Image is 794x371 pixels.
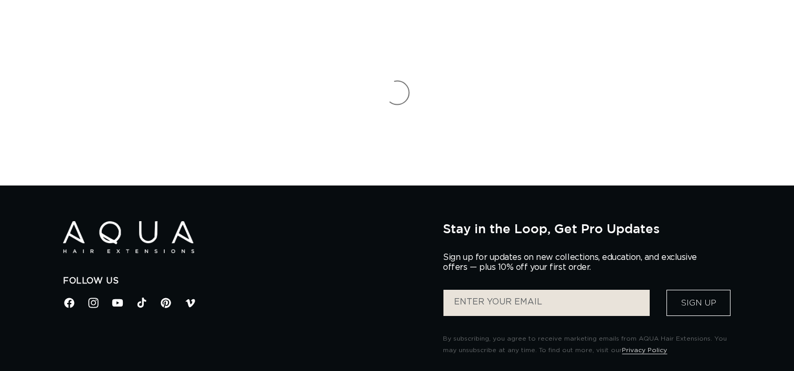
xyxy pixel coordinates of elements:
button: Sign Up [666,290,731,316]
h2: Stay in the Loop, Get Pro Updates [443,221,731,236]
a: Privacy Policy [622,347,667,353]
p: By subscribing, you agree to receive marketing emails from AQUA Hair Extensions. You may unsubscr... [443,333,731,356]
img: Aqua Hair Extensions [63,221,194,253]
h2: Follow Us [63,276,427,287]
input: ENTER YOUR EMAIL [443,290,650,316]
p: Sign up for updates on new collections, education, and exclusive offers — plus 10% off your first... [443,253,705,272]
